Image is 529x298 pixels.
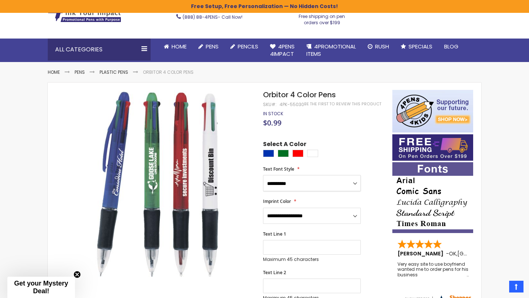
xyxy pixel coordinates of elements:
div: Get your Mystery Deal!Close teaser [7,277,75,298]
div: All Categories [48,39,151,61]
span: [GEOGRAPHIC_DATA] [457,250,511,257]
div: Blue [263,150,274,157]
span: Pencils [238,43,258,50]
div: Red [292,150,303,157]
button: Close teaser [73,271,81,278]
span: Blog [444,43,458,50]
p: Maximum 45 characters [263,257,361,262]
span: - , [446,250,511,257]
a: Plastic Pens [100,69,128,75]
span: Text Line 1 [263,231,286,237]
span: In stock [263,110,283,117]
div: Free shipping on pen orders over $199 [291,11,353,25]
div: Green [278,150,289,157]
img: Free shipping on orders over $199 [392,134,473,161]
img: font-personalization-examples [392,162,473,233]
span: OK [449,250,456,257]
span: Home [172,43,187,50]
a: 4PROMOTIONALITEMS [301,39,362,62]
a: 4Pens4impact [264,39,301,62]
span: - Call Now! [183,14,242,20]
a: Pens [192,39,224,55]
a: Top [509,281,523,292]
span: Select A Color [263,140,306,150]
div: Very easy site to use boyfriend wanted me to order pens for his business [397,262,469,277]
span: [PERSON_NAME] [397,250,446,257]
img: 4pens 4 kids [392,90,473,132]
strong: SKU [263,101,277,108]
div: White [307,150,318,157]
div: Availability [263,111,283,117]
span: Specials [409,43,432,50]
span: Orbitor 4 Color Pens [263,90,336,100]
span: Text Font Style [263,166,294,172]
span: Rush [375,43,389,50]
a: Be the first to review this product [304,101,381,107]
span: Text Line 2 [263,269,286,276]
span: $0.99 [263,118,281,128]
a: Rush [362,39,395,55]
span: 4PROMOTIONAL ITEMS [306,43,356,58]
a: Home [158,39,192,55]
span: Get your Mystery Deal! [14,280,68,295]
span: Pens [206,43,219,50]
li: Orbitor 4 Color Pens [143,69,194,75]
span: 4Pens 4impact [270,43,295,58]
a: Blog [438,39,464,55]
a: Pens [75,69,85,75]
a: Home [48,69,60,75]
a: Specials [395,39,438,55]
a: (888) 88-4PENS [183,14,218,20]
a: Pencils [224,39,264,55]
div: 4PK-55030 [280,102,304,108]
img: Orbitor 4 Color Pens [62,89,253,280]
span: Imprint Color [263,198,291,204]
